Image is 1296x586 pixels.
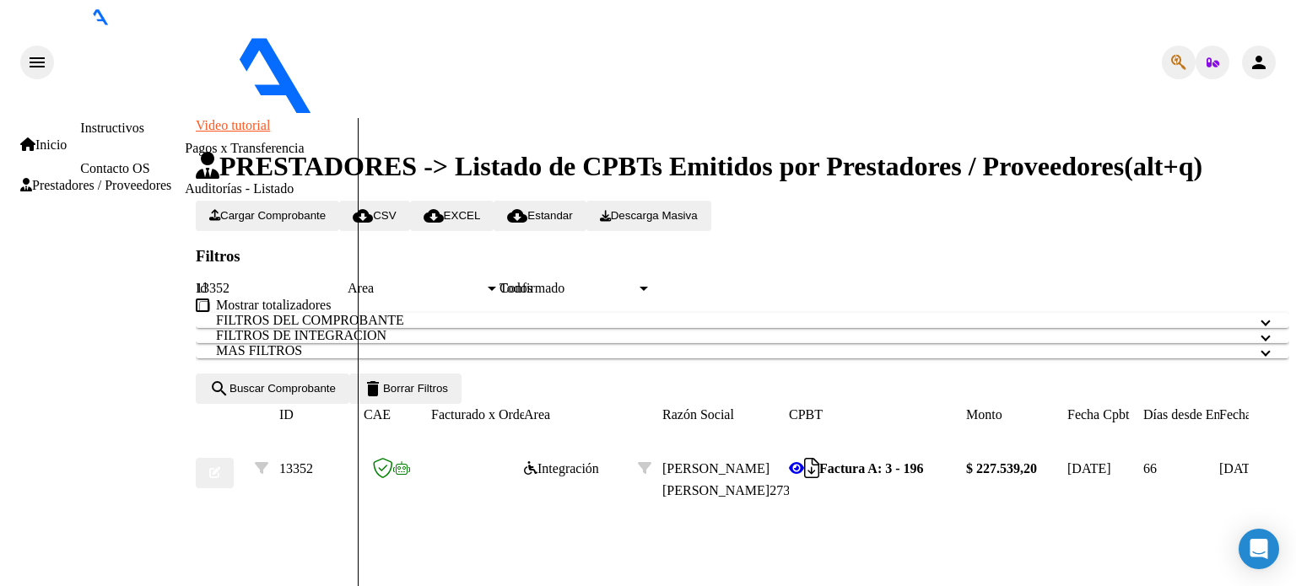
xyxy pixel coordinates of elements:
[431,407,552,422] span: Facturado x Orden De
[216,343,1249,358] mat-panel-title: MAS FILTROS
[196,247,1289,266] h3: Filtros
[662,461,769,497] span: [PERSON_NAME] [PERSON_NAME]
[789,407,823,422] span: CPBT
[819,461,924,476] strong: Factura A: 3 - 196
[789,404,966,426] datatable-header-cell: CPBT
[348,281,484,296] span: Area
[54,25,454,115] img: Logo SAAS
[499,281,532,295] span: Todos
[966,461,1037,476] strong: $ 227.539,20
[424,209,481,222] span: EXCEL
[1249,52,1269,73] mat-icon: person
[966,404,1067,426] datatable-header-cell: Monto
[507,206,527,226] mat-icon: cloud_download
[662,404,789,426] datatable-header-cell: Razón Social
[586,207,711,222] app-download-masive: Descarga masiva de comprobantes (adjuntos)
[80,121,144,135] a: Instructivos
[185,181,294,196] a: Auditorías - Listado
[1143,404,1219,426] datatable-header-cell: Días desde Emisión
[363,382,448,395] span: Borrar Filtros
[216,328,1249,343] mat-panel-title: FILTROS DE INTEGRACION
[497,103,723,117] span: - [PERSON_NAME] [PERSON_NAME]
[1143,461,1157,476] span: 66
[1067,461,1111,476] span: [DATE]
[1067,404,1143,426] datatable-header-cell: Fecha Cpbt
[364,407,391,422] span: CAE
[662,407,734,422] span: Razón Social
[1067,407,1129,422] span: Fecha Cpbt
[600,209,698,222] span: Descarga Masiva
[80,161,149,175] a: Contacto OS
[216,313,1249,328] mat-panel-title: FILTROS DEL COMPROBANTE
[1124,151,1202,181] span: (alt+q)
[196,151,1124,181] span: PRESTADORES -> Listado de CPBTs Emitidos por Prestadores / Proveedores
[1143,407,1250,422] span: Días desde Emisión
[353,206,373,226] mat-icon: cloud_download
[1239,529,1279,569] div: Open Intercom Messenger
[662,458,789,502] div: 27315476939
[804,468,819,469] i: Descargar documento
[966,407,1002,422] span: Monto
[524,461,599,476] span: Integración
[353,209,396,222] span: CSV
[454,103,497,117] span: - omint
[185,141,304,155] a: Pagos x Transferencia
[27,52,47,73] mat-icon: menu
[1219,404,1295,426] datatable-header-cell: Fecha Recibido
[507,209,572,222] span: Estandar
[524,407,550,422] span: Area
[364,404,431,426] datatable-header-cell: CAE
[1219,461,1263,476] span: [DATE]
[20,178,171,193] span: Prestadores / Proveedores
[20,137,67,153] span: Inicio
[424,206,444,226] mat-icon: cloud_download
[363,379,383,399] mat-icon: delete
[524,404,638,426] datatable-header-cell: Area
[431,404,524,426] datatable-header-cell: Facturado x Orden De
